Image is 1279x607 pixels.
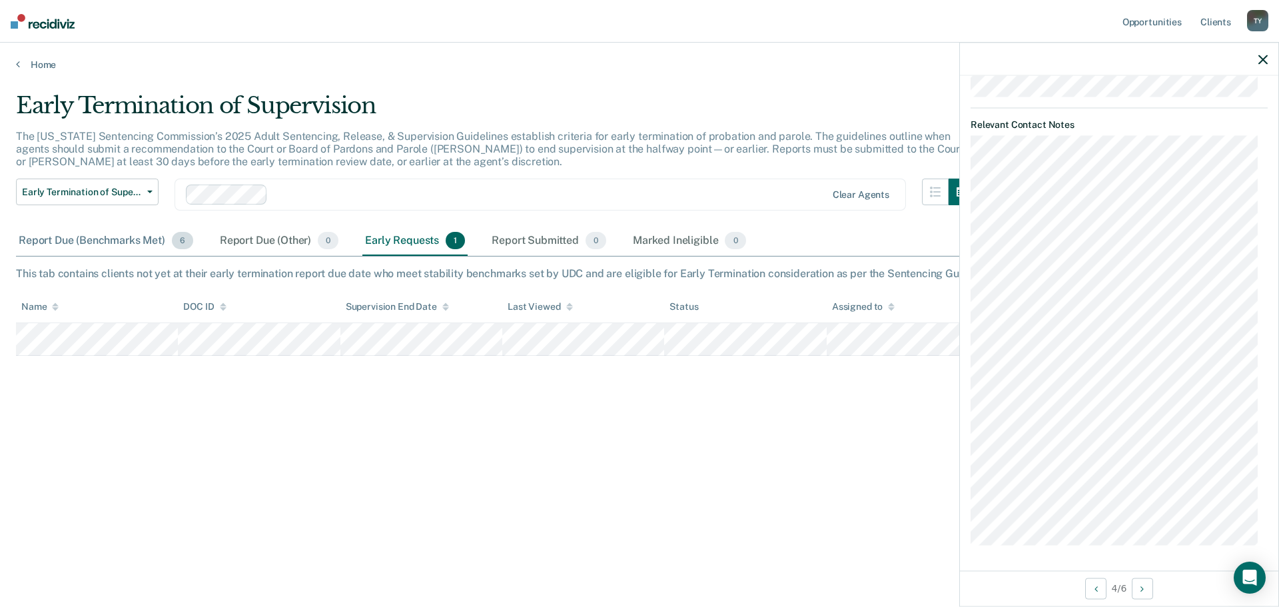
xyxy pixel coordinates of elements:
div: Open Intercom Messenger [1234,562,1266,594]
div: Early Requests [362,227,468,256]
img: Recidiviz [11,14,75,29]
span: 6 [172,232,193,249]
button: Next Opportunity [1132,578,1153,599]
a: Home [16,59,1263,71]
button: Previous Opportunity [1085,578,1106,599]
div: DOC ID [183,301,226,312]
span: 1 [446,232,465,249]
div: Status [669,301,698,312]
span: Early Termination of Supervision [22,187,142,198]
span: 0 [318,232,338,249]
div: Report Due (Other) [217,227,341,256]
div: Assigned to [832,301,895,312]
div: This tab contains clients not yet at their early termination report due date who meet stability b... [16,267,1263,280]
div: Supervision End Date [346,301,449,312]
p: The [US_STATE] Sentencing Commission’s 2025 Adult Sentencing, Release, & Supervision Guidelines e... [16,130,964,168]
span: 0 [586,232,606,249]
div: 4 / 6 [960,570,1278,606]
div: T Y [1247,10,1268,31]
div: Last Viewed [508,301,572,312]
div: Clear agents [833,189,889,201]
div: Marked Ineligible [630,227,749,256]
div: Report Submitted [489,227,609,256]
span: 0 [725,232,745,249]
div: Early Termination of Supervision [16,92,975,130]
dt: Relevant Contact Notes [971,119,1268,131]
div: Report Due (Benchmarks Met) [16,227,196,256]
div: Name [21,301,59,312]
